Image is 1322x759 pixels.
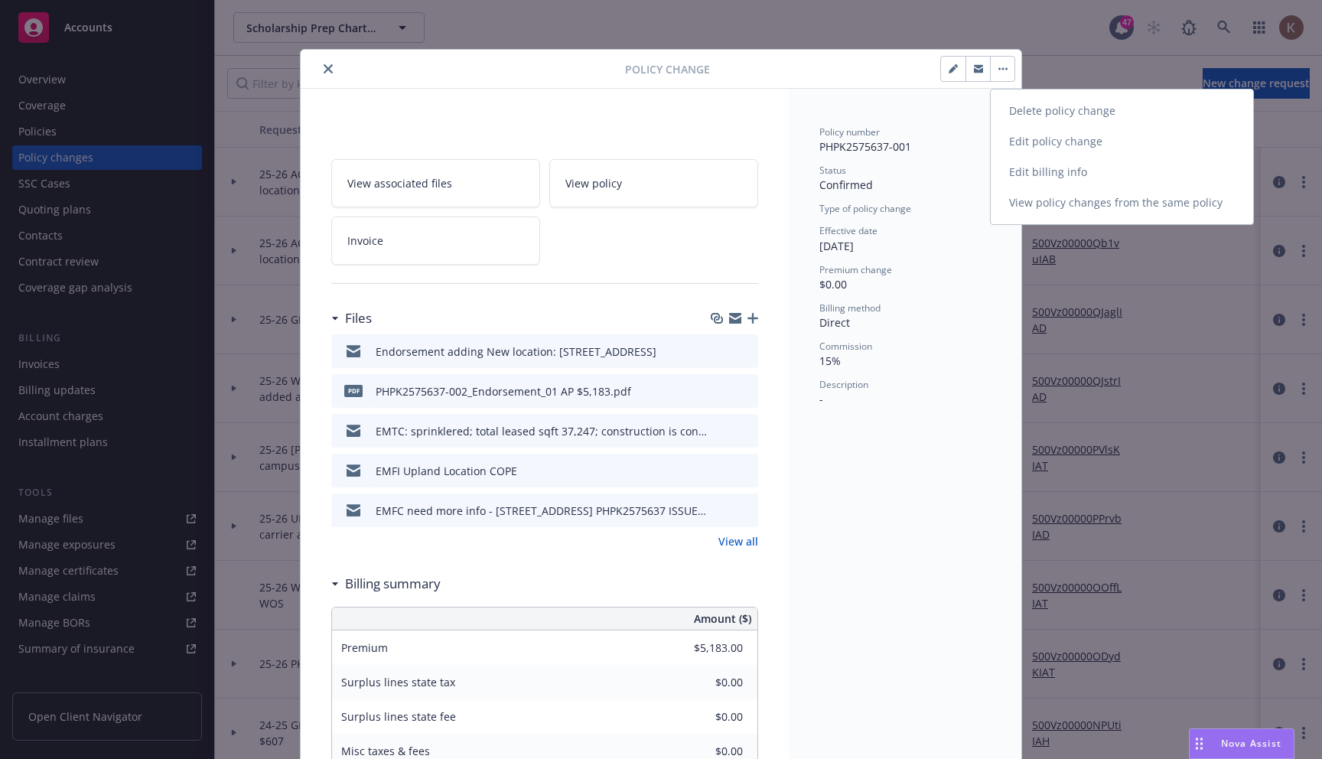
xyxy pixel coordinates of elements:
span: [DATE] [819,239,854,253]
input: 0.00 [653,705,752,728]
div: EMFC need more info - [STREET_ADDRESS] PHPK2575637 ISSUE=1236248 PROJ=152 [376,503,708,519]
a: View all [718,533,758,549]
div: EMTC: sprinklered; total leased sqft 37,247; construction is concrete tilt. - [STREET_ADDRESS] IS... [376,423,708,439]
span: Policy number [819,125,880,138]
button: preview file [738,503,752,519]
span: View associated files [347,175,452,191]
button: close [319,60,337,78]
span: Surplus lines state tax [341,675,455,689]
input: 0.00 [653,670,752,693]
button: download file [714,344,726,360]
span: View policy [565,175,622,191]
span: Premium [341,640,388,655]
span: pdf [344,385,363,396]
button: download file [714,503,726,519]
button: download file [714,423,726,439]
span: Commission [819,340,872,353]
h3: Files [345,308,372,328]
span: Confirmed [819,178,873,192]
div: PHPK2575637-002_Endorsement_01 AP $5,183.pdf [376,383,631,399]
h3: Billing summary [345,574,441,594]
span: Amount ($) [694,611,751,627]
span: Misc taxes & fees [341,744,430,758]
span: Premium change [819,263,892,276]
span: $0.00 [819,277,847,292]
button: preview file [738,344,752,360]
span: 15% [819,353,841,368]
button: download file [714,383,726,399]
span: Direct [819,315,850,330]
span: Effective date [819,224,878,237]
button: preview file [738,383,752,399]
span: Surplus lines state fee [341,709,456,724]
span: Description [819,378,868,391]
a: Invoice [331,217,540,265]
a: View associated files [331,159,540,207]
button: preview file [738,463,752,479]
a: View policy [549,159,758,207]
button: preview file [738,423,752,439]
span: Nova Assist [1221,737,1281,750]
span: Status [819,164,846,177]
button: Nova Assist [1189,728,1294,759]
span: Policy Change [625,61,710,77]
span: - [819,392,823,406]
span: Billing method [819,301,881,314]
span: PHPK2575637-001 [819,139,911,154]
div: Files [331,308,372,328]
button: download file [714,463,726,479]
span: Invoice [347,233,383,249]
div: EMFI Upland Location COPE [376,463,517,479]
div: Drag to move [1190,729,1209,758]
div: Billing summary [331,574,441,594]
span: Type of policy change [819,202,911,215]
input: 0.00 [653,636,752,659]
div: Endorsement adding New location: [STREET_ADDRESS] [376,344,656,360]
